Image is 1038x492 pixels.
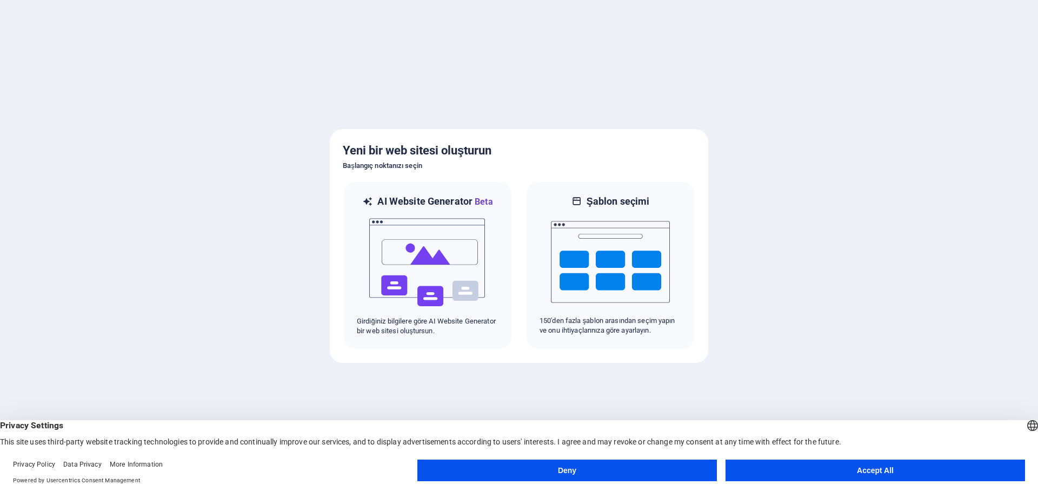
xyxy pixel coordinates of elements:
[343,159,695,172] h6: Başlangıç noktanızı seçin
[343,181,513,350] div: AI Website GeneratorBetaaiGirdiğiniz bilgilere göre AI Website Generator bir web sitesi oluştursun.
[377,195,493,208] h6: AI Website Generator
[368,208,487,316] img: ai
[525,181,695,350] div: Şablon seçimi150'den fazla şablon arasından seçim yapın ve onu ihtiyaçlarınıza göre ayarlayın.
[357,316,498,336] p: Girdiğiniz bilgilere göre AI Website Generator bir web sitesi oluştursun.
[343,142,695,159] h5: Yeni bir web sitesi oluşturun
[473,197,493,207] span: Beta
[540,316,681,335] p: 150'den fazla şablon arasından seçim yapın ve onu ihtiyaçlarınıza göre ayarlayın.
[587,195,650,208] h6: Şablon seçimi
